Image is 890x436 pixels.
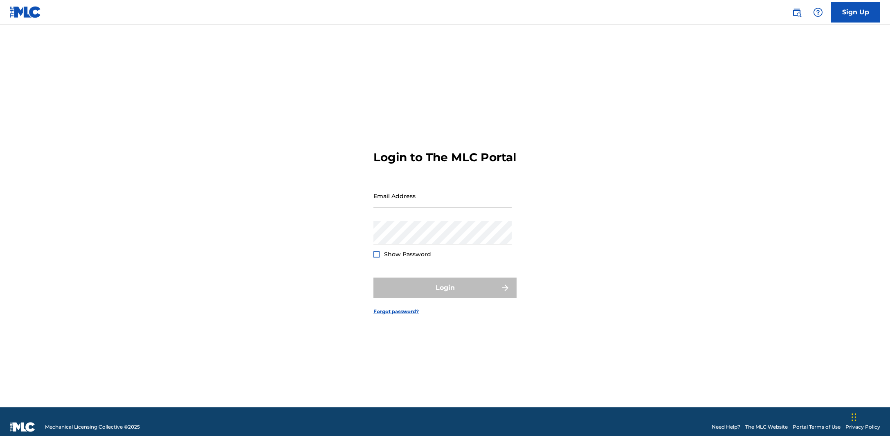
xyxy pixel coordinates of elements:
span: Mechanical Licensing Collective © 2025 [45,423,140,431]
a: Portal Terms of Use [793,423,841,431]
a: Privacy Policy [845,423,880,431]
div: Help [810,4,826,20]
span: Show Password [384,251,431,258]
iframe: Chat Widget [849,397,890,436]
div: Drag [852,405,856,429]
h3: Login to The MLC Portal [373,150,516,165]
a: Public Search [789,4,805,20]
a: Forgot password? [373,308,419,315]
img: logo [10,422,35,432]
img: help [813,7,823,17]
img: MLC Logo [10,6,41,18]
a: Need Help? [712,423,740,431]
a: The MLC Website [745,423,788,431]
img: search [792,7,802,17]
a: Sign Up [831,2,880,23]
